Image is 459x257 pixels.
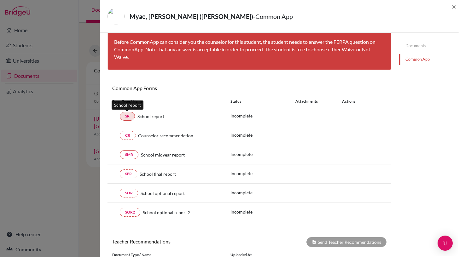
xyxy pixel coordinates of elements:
[230,151,295,157] p: Incomplete
[141,151,185,158] span: School midyear report
[452,3,456,10] button: Close
[230,112,295,119] p: Incomplete
[452,2,456,11] span: ×
[120,150,138,159] a: SMR
[143,209,190,216] span: School optional report 2
[114,38,385,61] p: Before CommonApp can consider you the counselor for this student, the student needs to answer the...
[107,85,249,91] h6: Common App Forms
[120,131,136,140] a: CR
[107,238,249,244] h6: Teacher Recommendations
[120,189,138,197] a: SOR
[230,132,295,138] p: Incomplete
[120,112,135,121] a: SR
[295,99,334,104] div: Attachments
[399,40,459,51] a: Documents
[399,54,459,65] a: Common App
[137,113,164,120] span: School report
[140,171,176,177] span: School final report
[141,190,185,197] span: School optional report
[334,99,374,104] div: Actions
[120,208,140,217] a: SOR2
[253,13,293,20] span: - Common App
[306,237,386,247] div: Send Teacher Recommendations
[120,169,137,178] a: SFR
[112,100,143,110] div: School report
[230,170,295,177] p: Incomplete
[230,189,295,196] p: Incomplete
[130,13,253,20] strong: Myae, [PERSON_NAME] ([PERSON_NAME])
[107,99,226,104] div: Form Type / Name
[438,236,453,251] div: Open Intercom Messenger
[230,99,295,104] div: Status
[230,208,295,215] p: Incomplete
[138,132,193,139] span: Counselor recommendation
